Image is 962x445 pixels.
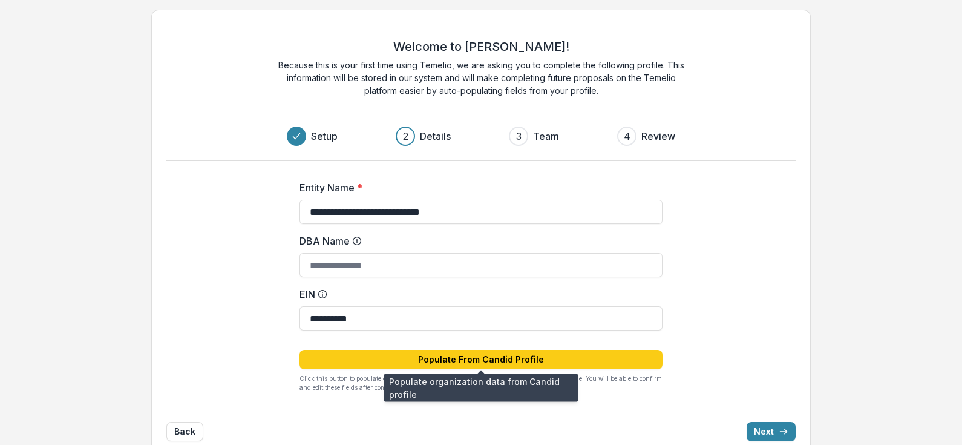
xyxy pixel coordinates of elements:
h3: Team [533,129,559,143]
button: Back [166,422,203,441]
p: Because this is your first time using Temelio, we are asking you to complete the following profil... [269,59,693,97]
h3: Setup [311,129,338,143]
h3: Details [420,129,451,143]
button: Populate From Candid Profile [299,350,663,369]
button: Next [747,422,796,441]
label: DBA Name [299,234,655,248]
label: Entity Name [299,180,655,195]
label: EIN [299,287,655,302]
p: Click this button to populate core profile fields in [GEOGRAPHIC_DATA] from your Candid profile. ... [299,374,663,392]
div: 4 [624,129,630,143]
div: Progress [287,127,675,146]
h3: Review [641,129,675,143]
div: 3 [516,129,522,143]
div: 2 [403,129,408,143]
h2: Welcome to [PERSON_NAME]! [393,39,569,54]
